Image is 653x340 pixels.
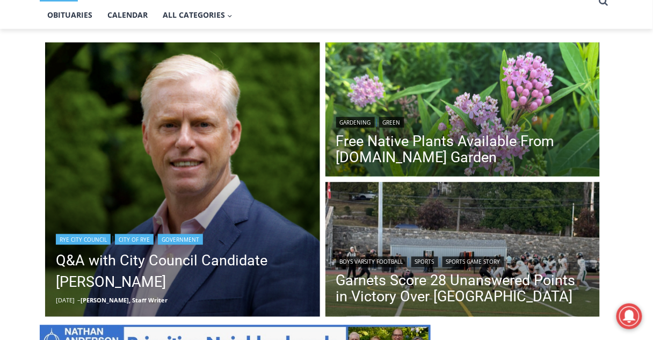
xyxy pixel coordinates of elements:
[9,108,143,133] h4: [PERSON_NAME] Read Sanctuary Fall Fest: [DATE]
[336,117,375,128] a: Gardening
[325,182,600,320] img: (PHOTO: Rye Football's Henry Shoemaker (#5) kicks an extra point in his team's 42-13 win vs Yorkt...
[281,107,498,131] span: Intern @ [DOMAIN_NAME]
[113,91,118,102] div: 1
[81,296,168,305] a: [PERSON_NAME], Staff Writer
[336,257,407,267] a: Boys Varsity Football
[56,296,75,305] time: [DATE]
[120,91,123,102] div: /
[336,133,590,165] a: Free Native Plants Available From [DOMAIN_NAME] Garden
[379,117,404,128] a: Green
[45,42,320,317] a: Read More Q&A with City Council Candidate James Ward
[115,234,154,245] a: City of Rye
[77,296,81,305] span: –
[325,42,600,180] img: (PHOTO: Swamp Milkweed (Asclepias incarnata) in the MyRye.com Garden, July 2025.)
[1,107,161,134] a: [PERSON_NAME] Read Sanctuary Fall Fest: [DATE]
[158,234,203,245] a: Government
[1,1,107,107] img: s_800_29ca6ca9-f6cc-433c-a631-14f6620ca39b.jpeg
[336,255,590,267] div: | |
[325,42,600,180] a: Read More Free Native Plants Available From MyRye.com Garden
[56,234,111,245] a: Rye City Council
[56,250,309,293] a: Q&A with City Council Candidate [PERSON_NAME]
[100,2,155,28] a: Calendar
[325,182,600,320] a: Read More Garnets Score 28 Unanswered Points in Victory Over Yorktown
[113,32,155,88] div: Co-sponsored by Westchester County Parks
[336,273,590,305] a: Garnets Score 28 Unanswered Points in Victory Over [GEOGRAPHIC_DATA]
[258,104,520,134] a: Intern @ [DOMAIN_NAME]
[411,257,438,267] a: Sports
[45,42,320,317] img: PHOTO: James Ward, Chair of the Rye Sustainability Committee, is running for Rye City Council thi...
[126,91,130,102] div: 6
[155,2,240,28] button: Child menu of All Categories
[271,1,507,104] div: "[PERSON_NAME] and I covered the [DATE] Parade, which was a really eye opening experience as I ha...
[56,232,309,245] div: | |
[336,115,590,128] div: |
[40,2,100,28] a: Obituaries
[442,257,504,267] a: Sports Game Story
